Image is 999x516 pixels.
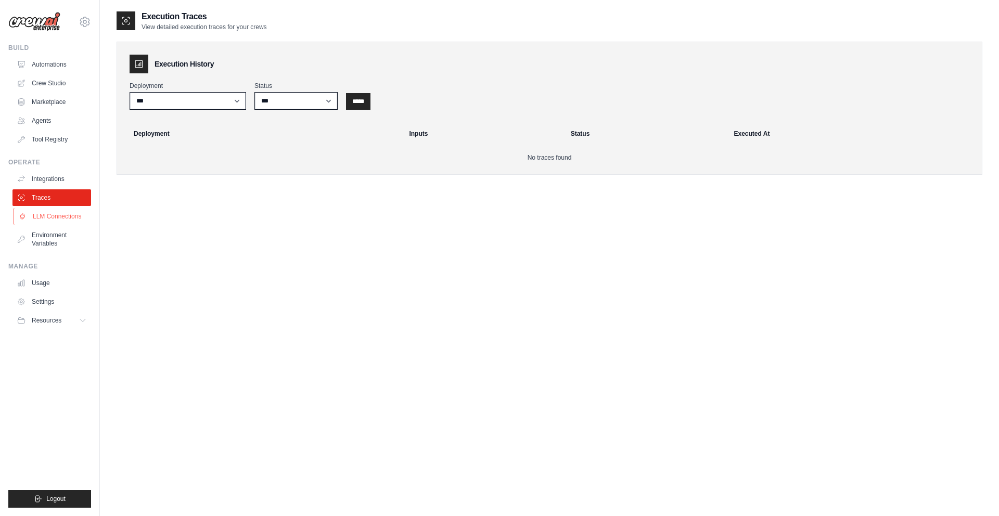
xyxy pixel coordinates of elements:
[12,75,91,92] a: Crew Studio
[728,122,978,145] th: Executed At
[121,122,403,145] th: Deployment
[8,12,60,32] img: Logo
[142,10,267,23] h2: Execution Traces
[12,227,91,252] a: Environment Variables
[130,82,246,90] label: Deployment
[12,189,91,206] a: Traces
[12,312,91,329] button: Resources
[12,293,91,310] a: Settings
[8,158,91,166] div: Operate
[8,262,91,270] div: Manage
[565,122,728,145] th: Status
[8,44,91,52] div: Build
[8,490,91,508] button: Logout
[12,131,91,148] a: Tool Registry
[12,94,91,110] a: Marketplace
[254,82,338,90] label: Status
[12,56,91,73] a: Automations
[403,122,564,145] th: Inputs
[32,316,61,325] span: Resources
[12,275,91,291] a: Usage
[14,208,92,225] a: LLM Connections
[142,23,267,31] p: View detailed execution traces for your crews
[12,171,91,187] a: Integrations
[130,153,969,162] p: No traces found
[155,59,214,69] h3: Execution History
[12,112,91,129] a: Agents
[46,495,66,503] span: Logout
